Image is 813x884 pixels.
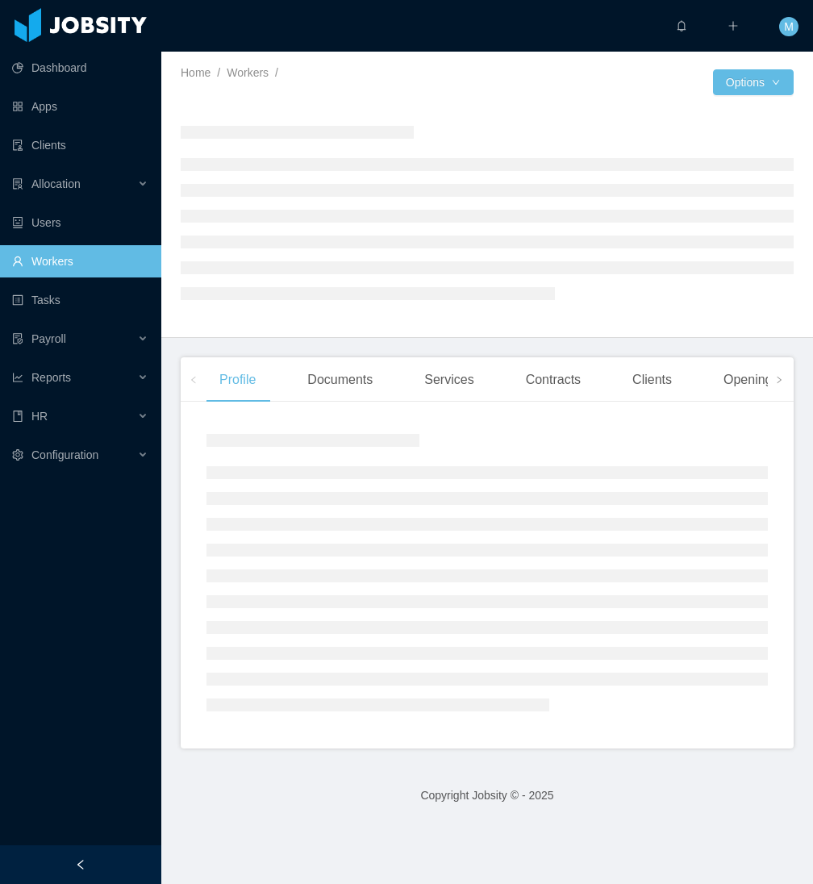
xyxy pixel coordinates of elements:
[206,357,269,402] div: Profile
[190,376,198,384] i: icon: left
[227,66,269,79] a: Workers
[12,129,148,161] a: icon: auditClients
[784,17,794,36] span: M
[12,245,148,277] a: icon: userWorkers
[31,410,48,423] span: HR
[12,372,23,383] i: icon: line-chart
[181,66,211,79] a: Home
[31,371,71,384] span: Reports
[513,357,594,402] div: Contracts
[619,357,685,402] div: Clients
[12,333,23,344] i: icon: file-protect
[411,357,486,402] div: Services
[275,66,278,79] span: /
[217,66,220,79] span: /
[676,20,687,31] i: icon: bell
[12,206,148,239] a: icon: robotUsers
[12,449,23,461] i: icon: setting
[12,284,148,316] a: icon: profileTasks
[294,357,386,402] div: Documents
[31,448,98,461] span: Configuration
[775,376,783,384] i: icon: right
[728,20,739,31] i: icon: plus
[12,178,23,190] i: icon: solution
[12,411,23,422] i: icon: book
[12,52,148,84] a: icon: pie-chartDashboard
[31,177,81,190] span: Allocation
[161,768,813,824] footer: Copyright Jobsity © - 2025
[687,12,703,28] sup: 0
[12,90,148,123] a: icon: appstoreApps
[711,357,792,402] div: Openings
[713,69,794,95] button: Optionsicon: down
[31,332,66,345] span: Payroll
